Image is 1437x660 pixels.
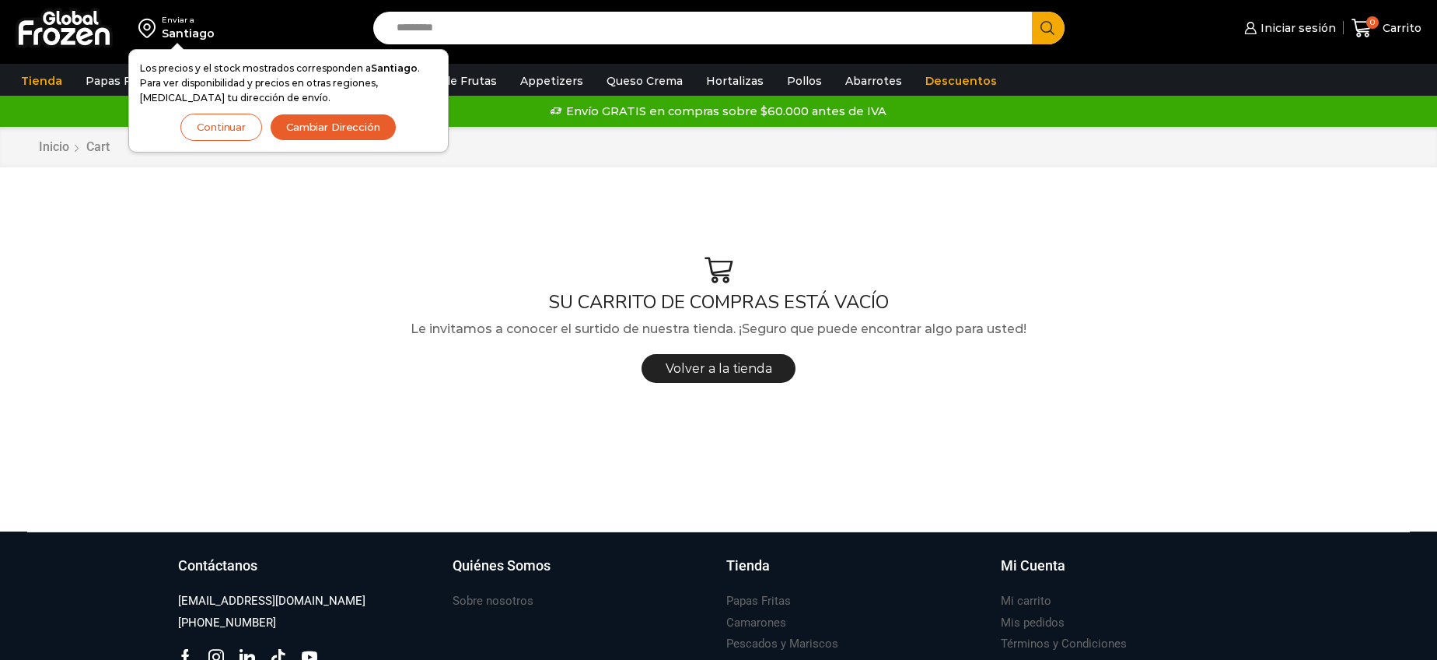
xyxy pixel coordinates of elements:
span: 0 [1366,16,1379,29]
a: Iniciar sesión [1240,12,1335,44]
div: Enviar a [162,15,215,26]
strong: Santiago [371,62,418,74]
a: Mi Cuenta [1001,556,1260,592]
a: Papas Fritas [78,66,164,96]
h3: [EMAIL_ADDRESS][DOMAIN_NAME] [178,593,365,609]
a: Términos y Condiciones [1001,634,1127,655]
span: Cart [86,139,110,154]
a: Queso Crema [599,66,691,96]
a: Inicio [38,139,70,156]
a: Papas Fritas [726,591,791,612]
a: Mis pedidos [1001,613,1065,634]
h3: Quiénes Somos [453,556,551,576]
a: Descuentos [918,66,1005,96]
img: address-field-icon.svg [138,15,162,41]
h3: Contáctanos [178,556,257,576]
a: Quiénes Somos [453,556,712,592]
h3: [PHONE_NUMBER] [178,615,276,631]
span: Volver a la tienda [666,361,772,376]
div: Santiago [162,26,215,41]
a: Contáctanos [178,556,437,592]
a: Volver a la tienda [642,354,796,383]
a: [PHONE_NUMBER] [178,613,276,634]
button: Search button [1032,12,1065,44]
span: Carrito [1379,20,1421,36]
p: Los precios y el stock mostrados corresponden a . Para ver disponibilidad y precios en otras regi... [140,61,437,106]
a: Appetizers [512,66,591,96]
a: Abarrotes [837,66,910,96]
button: Continuar [180,114,262,141]
a: Hortalizas [698,66,771,96]
h3: Términos y Condiciones [1001,636,1127,652]
a: Pescados y Mariscos [726,634,838,655]
button: Cambiar Dirección [270,114,397,141]
a: Sobre nosotros [453,591,533,612]
a: [EMAIL_ADDRESS][DOMAIN_NAME] [178,591,365,612]
h3: Mis pedidos [1001,615,1065,631]
h3: Mi Cuenta [1001,556,1065,576]
h3: Papas Fritas [726,593,791,609]
a: Pollos [779,66,830,96]
a: Camarones [726,613,786,634]
a: Pulpa de Frutas [400,66,505,96]
h3: Camarones [726,615,786,631]
p: Le invitamos a conocer el surtido de nuestra tienda. ¡Seguro que puede encontrar algo para usted! [27,319,1410,339]
h3: Pescados y Mariscos [726,636,838,652]
a: Mi carrito [1001,591,1051,612]
a: Tienda [13,66,70,96]
h3: Mi carrito [1001,593,1051,609]
a: Tienda [726,556,985,592]
h3: Tienda [726,556,770,576]
a: 0 Carrito [1351,10,1421,47]
span: Iniciar sesión [1257,20,1336,36]
h1: SU CARRITO DE COMPRAS ESTÁ VACÍO [27,291,1410,314]
h3: Sobre nosotros [453,593,533,609]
